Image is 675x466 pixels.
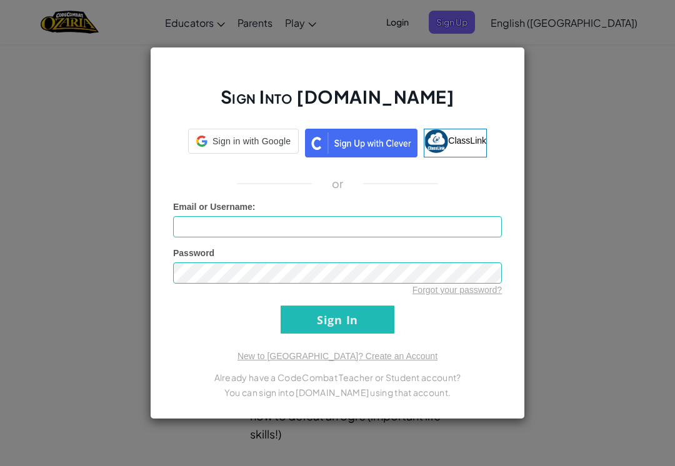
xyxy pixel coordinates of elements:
span: Password [173,248,214,258]
p: or [332,176,344,191]
a: Sign in with Google [188,129,299,157]
p: You can sign into [DOMAIN_NAME] using that account. [173,385,502,400]
label: : [173,201,256,213]
span: Email or Username [173,202,252,212]
img: clever_sso_button@2x.png [305,129,417,157]
h2: Sign Into [DOMAIN_NAME] [173,85,502,121]
span: Sign in with Google [212,135,291,147]
a: New to [GEOGRAPHIC_DATA]? Create an Account [237,351,437,361]
div: Sign in with Google [188,129,299,154]
input: Sign In [281,305,394,334]
p: Already have a CodeCombat Teacher or Student account? [173,370,502,385]
a: Forgot your password? [412,285,502,295]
